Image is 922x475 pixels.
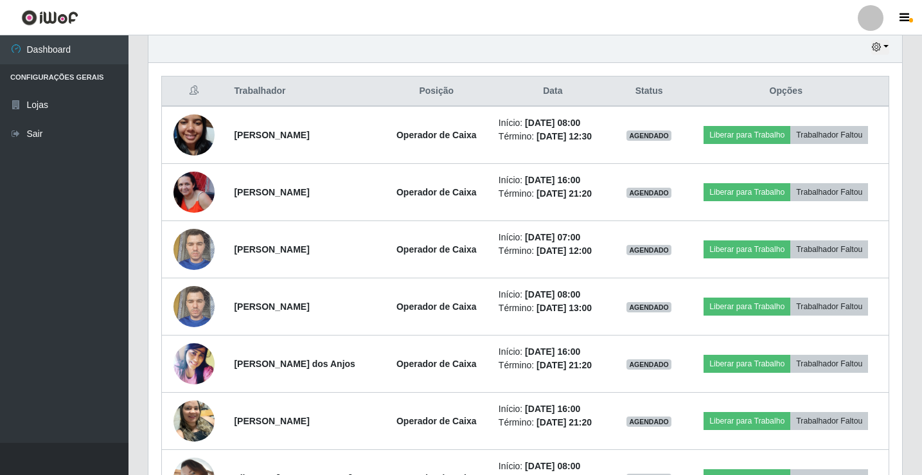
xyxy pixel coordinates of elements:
li: Início: [499,116,607,130]
span: AGENDADO [626,130,671,141]
th: Status [615,76,684,107]
button: Liberar para Trabalho [704,240,790,258]
strong: [PERSON_NAME] [234,416,309,426]
button: Trabalhador Faltou [790,355,868,373]
button: Trabalhador Faltou [790,412,868,430]
time: [DATE] 16:00 [525,175,580,185]
strong: Operador de Caixa [396,130,477,140]
span: AGENDADO [626,359,671,370]
th: Opções [683,76,889,107]
button: Liberar para Trabalho [704,183,790,201]
button: Trabalhador Faltou [790,126,868,144]
span: AGENDADO [626,245,671,255]
th: Trabalhador [226,76,382,107]
strong: Operador de Caixa [396,187,477,197]
li: Término: [499,359,607,372]
img: 1685320572909.jpeg [173,340,215,388]
img: 1743338839822.jpeg [173,172,215,213]
strong: Operador de Caixa [396,244,477,255]
button: Liberar para Trabalho [704,298,790,316]
li: Início: [499,345,607,359]
span: AGENDADO [626,417,671,427]
img: 1735855062052.jpeg [173,98,215,172]
button: Liberar para Trabalho [704,126,790,144]
li: Início: [499,402,607,416]
button: Liberar para Trabalho [704,412,790,430]
li: Término: [499,301,607,315]
time: [DATE] 21:20 [536,360,592,370]
strong: Operador de Caixa [396,359,477,369]
li: Término: [499,416,607,429]
time: [DATE] 21:20 [536,417,592,427]
button: Liberar para Trabalho [704,355,790,373]
li: Início: [499,231,607,244]
li: Início: [499,288,607,301]
span: AGENDADO [626,188,671,198]
time: [DATE] 13:00 [536,303,592,313]
time: [DATE] 21:20 [536,188,592,199]
img: 1736532476105.jpeg [173,279,215,334]
time: [DATE] 07:00 [525,232,580,242]
strong: [PERSON_NAME] [234,244,309,255]
time: [DATE] 08:00 [525,289,580,300]
time: [DATE] 16:00 [525,346,580,357]
time: [DATE] 12:30 [536,131,592,141]
th: Data [491,76,615,107]
th: Posição [382,76,491,107]
strong: [PERSON_NAME] [234,187,309,197]
li: Término: [499,244,607,258]
time: [DATE] 08:00 [525,118,580,128]
strong: Operador de Caixa [396,416,477,426]
time: [DATE] 16:00 [525,404,580,414]
button: Trabalhador Faltou [790,240,868,258]
strong: Operador de Caixa [396,301,477,312]
strong: [PERSON_NAME] dos Anjos [234,359,355,369]
button: Trabalhador Faltou [790,298,868,316]
strong: [PERSON_NAME] [234,130,309,140]
time: [DATE] 08:00 [525,461,580,471]
li: Término: [499,130,607,143]
span: AGENDADO [626,302,671,312]
li: Início: [499,174,607,187]
li: Início: [499,460,607,473]
img: 1745102593554.jpeg [173,393,215,448]
img: CoreUI Logo [21,10,78,26]
img: 1736532476105.jpeg [173,222,215,276]
li: Término: [499,187,607,201]
time: [DATE] 12:00 [536,246,592,256]
button: Trabalhador Faltou [790,183,868,201]
strong: [PERSON_NAME] [234,301,309,312]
